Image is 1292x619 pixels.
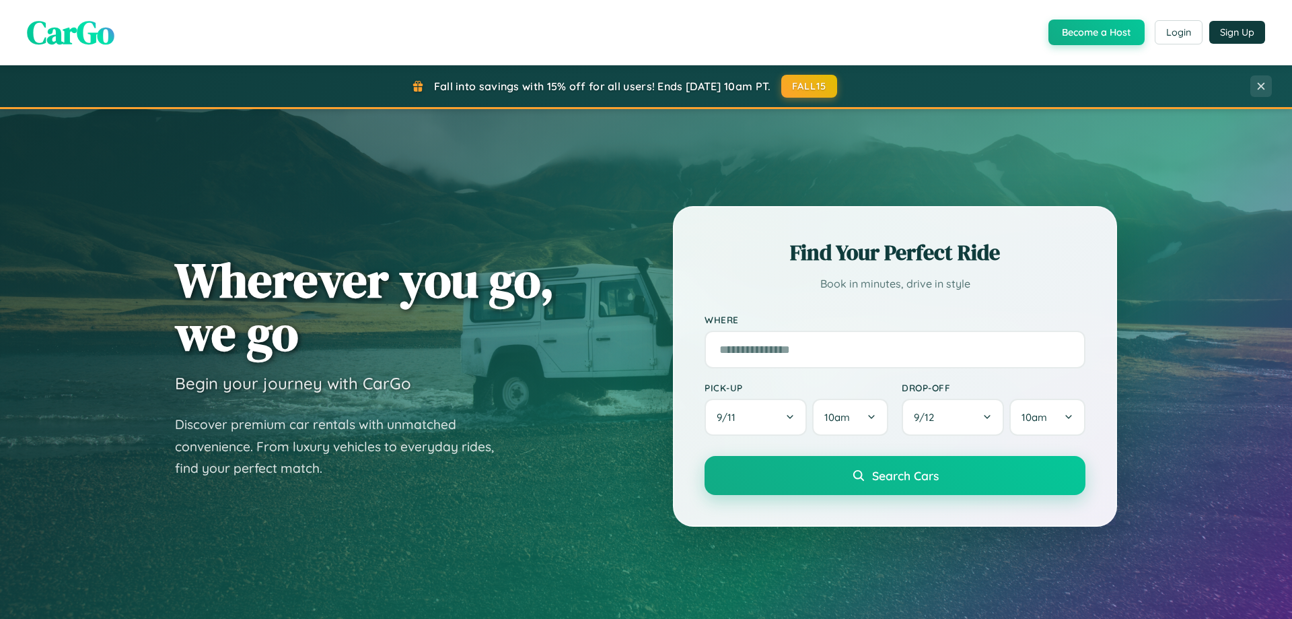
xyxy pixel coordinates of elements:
[781,75,838,98] button: FALL15
[812,399,888,436] button: 10am
[175,253,554,360] h1: Wherever you go, we go
[824,411,850,424] span: 10am
[705,382,888,393] label: Pick-up
[872,468,939,483] span: Search Cars
[705,314,1085,325] label: Where
[914,411,941,424] span: 9 / 12
[705,399,807,436] button: 9/11
[717,411,742,424] span: 9 / 11
[1048,20,1145,45] button: Become a Host
[175,373,411,393] h3: Begin your journey with CarGo
[1021,411,1047,424] span: 10am
[175,414,511,480] p: Discover premium car rentals with unmatched convenience. From luxury vehicles to everyday rides, ...
[902,382,1085,393] label: Drop-off
[902,399,1004,436] button: 9/12
[1155,20,1203,44] button: Login
[705,456,1085,495] button: Search Cars
[434,79,771,93] span: Fall into savings with 15% off for all users! Ends [DATE] 10am PT.
[705,274,1085,294] p: Book in minutes, drive in style
[1209,21,1265,44] button: Sign Up
[1009,399,1085,436] button: 10am
[705,238,1085,267] h2: Find Your Perfect Ride
[27,10,114,55] span: CarGo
